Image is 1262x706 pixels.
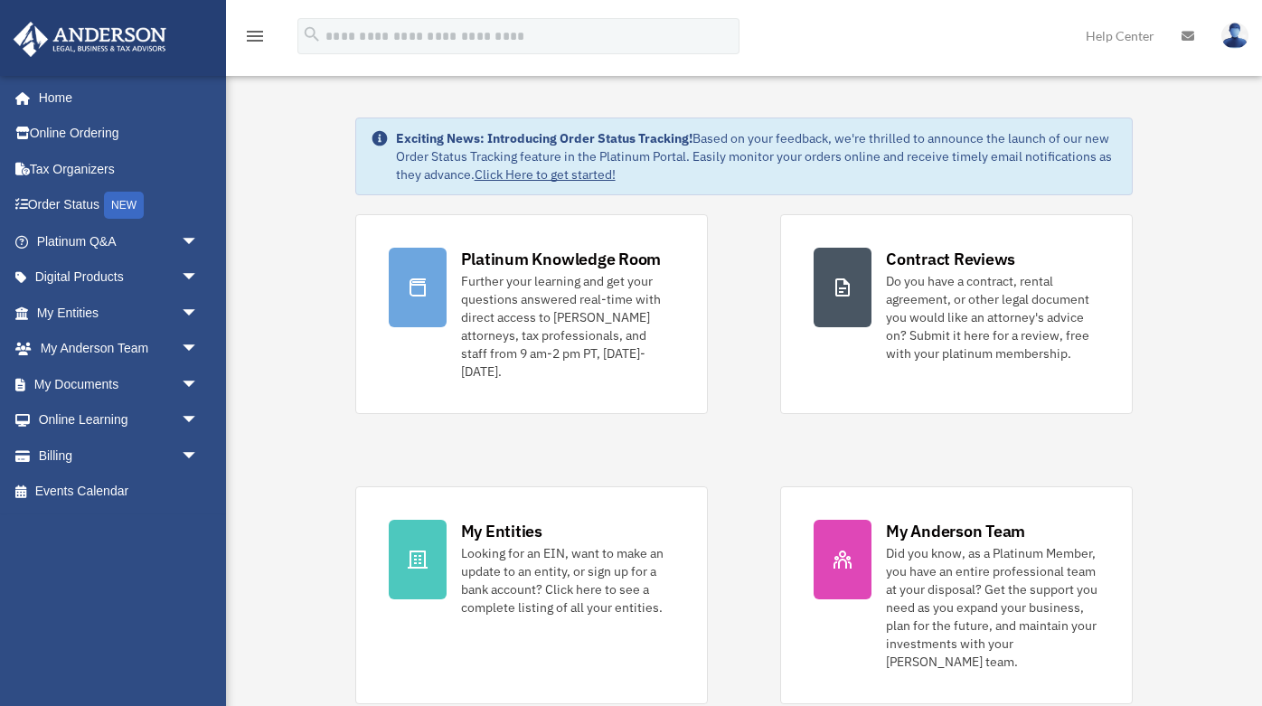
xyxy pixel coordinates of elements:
span: arrow_drop_down [181,295,217,332]
div: Contract Reviews [886,248,1015,270]
div: My Anderson Team [886,520,1025,542]
span: arrow_drop_down [181,366,217,403]
a: Platinum Q&Aarrow_drop_down [13,223,226,259]
div: My Entities [461,520,542,542]
strong: Exciting News: Introducing Order Status Tracking! [396,130,692,146]
span: arrow_drop_down [181,223,217,260]
span: arrow_drop_down [181,438,217,475]
a: Tax Organizers [13,151,226,187]
div: Do you have a contract, rental agreement, or other legal document you would like an attorney's ad... [886,272,1099,362]
img: Anderson Advisors Platinum Portal [8,22,172,57]
a: My Anderson Team Did you know, as a Platinum Member, you have an entire professional team at your... [780,486,1133,704]
a: menu [244,32,266,47]
a: Online Ordering [13,116,226,152]
a: Home [13,80,217,116]
a: My Anderson Teamarrow_drop_down [13,331,226,367]
a: Order StatusNEW [13,187,226,224]
span: arrow_drop_down [181,331,217,368]
a: My Entitiesarrow_drop_down [13,295,226,331]
span: arrow_drop_down [181,402,217,439]
div: Based on your feedback, we're thrilled to announce the launch of our new Order Status Tracking fe... [396,129,1118,184]
div: Platinum Knowledge Room [461,248,662,270]
a: My Entities Looking for an EIN, want to make an update to an entity, or sign up for a bank accoun... [355,486,708,704]
i: menu [244,25,266,47]
div: Looking for an EIN, want to make an update to an entity, or sign up for a bank account? Click her... [461,544,674,617]
a: Click Here to get started! [475,166,616,183]
a: My Documentsarrow_drop_down [13,366,226,402]
a: Platinum Knowledge Room Further your learning and get your questions answered real-time with dire... [355,214,708,414]
a: Contract Reviews Do you have a contract, rental agreement, or other legal document you would like... [780,214,1133,414]
img: User Pic [1221,23,1248,49]
i: search [302,24,322,44]
a: Online Learningarrow_drop_down [13,402,226,438]
a: Billingarrow_drop_down [13,438,226,474]
a: Events Calendar [13,474,226,510]
a: Digital Productsarrow_drop_down [13,259,226,296]
span: arrow_drop_down [181,259,217,297]
div: NEW [104,192,144,219]
div: Further your learning and get your questions answered real-time with direct access to [PERSON_NAM... [461,272,674,381]
div: Did you know, as a Platinum Member, you have an entire professional team at your disposal? Get th... [886,544,1099,671]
